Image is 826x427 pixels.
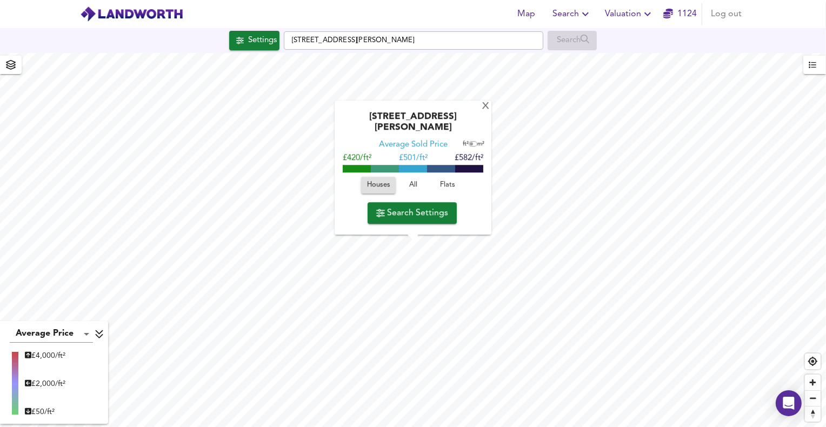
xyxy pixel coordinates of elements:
a: 1124 [663,6,697,22]
div: Average Sold Price [379,140,448,151]
span: Search Settings [376,205,448,221]
button: Houses [361,177,396,194]
span: All [398,179,428,192]
button: Log out [707,3,746,25]
span: £582/ft² [455,155,483,163]
span: Log out [711,6,742,22]
span: Search [552,6,592,22]
span: Houses [367,179,390,192]
button: Search Settings [368,202,457,224]
button: Settings [229,31,279,50]
span: Map [514,6,539,22]
span: Reset bearing to north [805,406,821,422]
span: £420/ft² [343,155,371,163]
span: £ 501/ft² [399,155,428,163]
div: Open Intercom Messenger [776,390,802,416]
div: £ 4,000/ft² [25,350,65,361]
button: Zoom in [805,375,821,390]
button: 1124 [663,3,697,25]
input: Enter a location... [284,31,543,50]
div: X [481,102,490,112]
img: logo [80,6,183,22]
div: Average Price [10,325,93,343]
span: ft² [463,142,469,148]
span: Zoom out [805,391,821,406]
button: Reset bearing to north [805,406,821,422]
div: Settings [248,34,277,48]
button: Search [548,3,596,25]
div: £ 2,000/ft² [25,378,65,389]
button: Map [509,3,544,25]
span: Valuation [605,6,654,22]
button: Valuation [601,3,658,25]
button: All [396,177,430,194]
div: Enable a Source before running a Search [548,31,597,50]
span: m² [477,142,484,148]
button: Find my location [805,353,821,369]
span: Flats [433,179,462,192]
div: [STREET_ADDRESS][PERSON_NAME] [340,112,486,140]
div: £ 50/ft² [25,406,65,417]
button: Zoom out [805,390,821,406]
button: Flats [430,177,465,194]
div: Click to configure Search Settings [229,31,279,50]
